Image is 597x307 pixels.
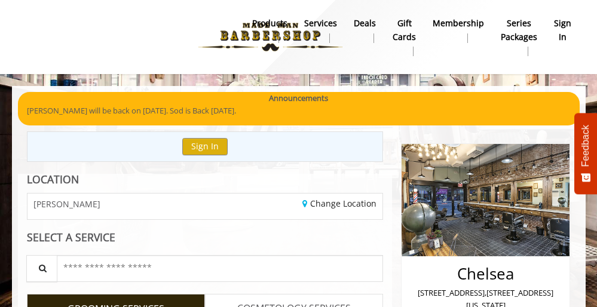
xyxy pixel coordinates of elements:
[302,198,376,209] a: Change Location
[574,113,597,194] button: Feedback - Show survey
[424,15,492,46] a: MembershipMembership
[188,4,353,70] img: Made Man Barbershop logo
[413,265,558,283] h2: Chelsea
[492,15,546,59] a: Series packagesSeries packages
[345,15,384,46] a: DealsDeals
[33,199,100,208] span: [PERSON_NAME]
[554,17,571,44] b: sign in
[296,15,345,46] a: ServicesServices
[393,17,416,44] b: gift cards
[27,232,384,243] div: SELECT A SERVICE
[269,92,328,105] b: Announcements
[501,17,537,44] b: Series packages
[546,15,580,46] a: sign insign in
[580,125,591,167] span: Feedback
[27,105,571,117] p: [PERSON_NAME] will be back on [DATE]. Sod is Back [DATE].
[26,255,57,282] button: Service Search
[252,17,287,30] b: products
[354,17,376,30] b: Deals
[244,15,296,46] a: Productsproducts
[304,17,337,30] b: Services
[182,138,228,155] button: Sign In
[433,17,484,30] b: Membership
[384,15,424,59] a: Gift cardsgift cards
[27,172,79,186] b: LOCATION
